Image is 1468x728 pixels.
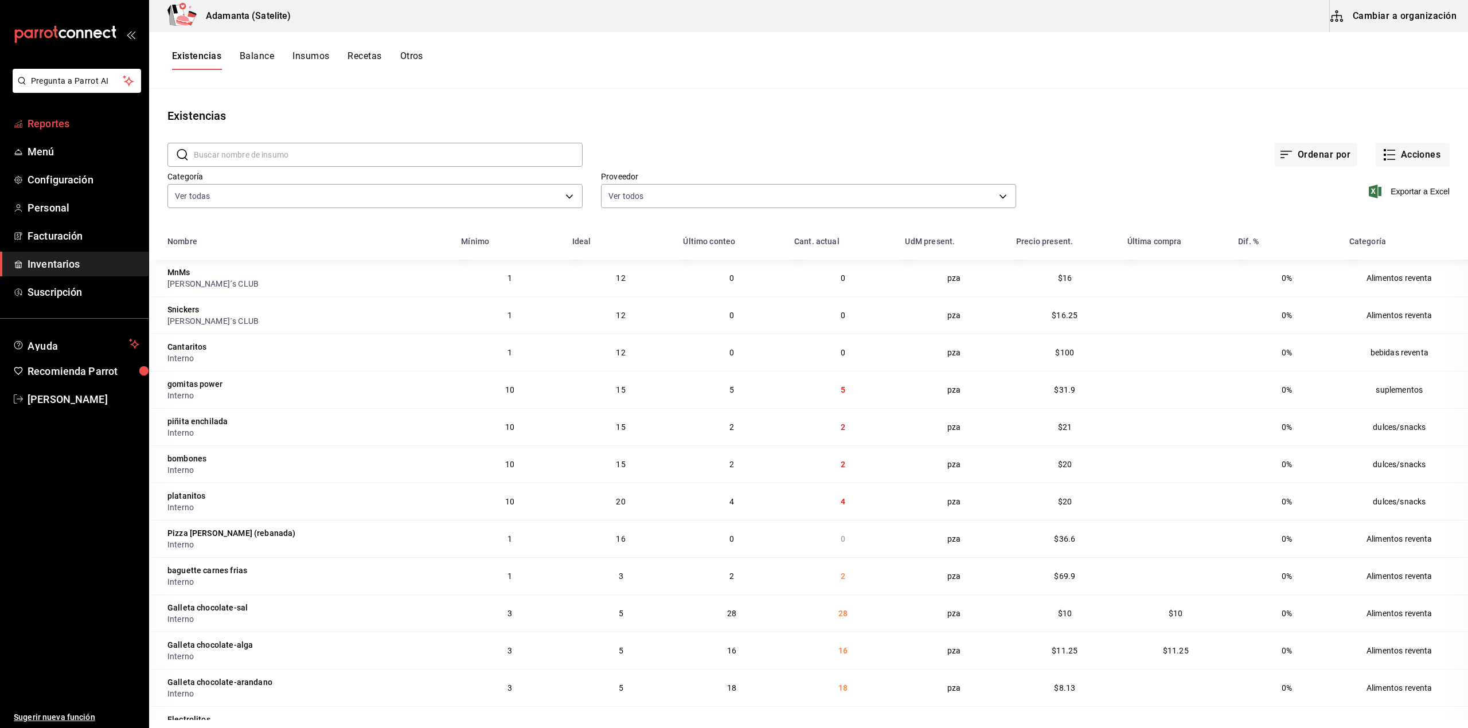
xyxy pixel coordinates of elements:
span: Sugerir nueva función [14,711,139,723]
span: $31.9 [1054,385,1075,394]
span: $69.9 [1054,572,1075,581]
span: [PERSON_NAME] [28,392,139,407]
span: 1 [507,572,512,581]
span: 10 [505,497,514,506]
span: 5 [729,385,734,394]
h3: Adamanta (Satelite) [197,9,291,23]
button: Acciones [1376,143,1450,167]
div: baguette carnes frias [167,565,247,576]
span: 28 [838,609,848,618]
span: Ver todas [175,190,210,202]
span: 16 [838,646,848,655]
td: suplementos [1342,371,1468,408]
span: 0 [841,273,845,283]
span: 3 [507,683,512,692]
div: Ideal [572,237,591,246]
span: 15 [616,385,625,394]
span: $20 [1058,497,1072,506]
td: pza [898,296,1009,334]
a: Pregunta a Parrot AI [8,83,141,95]
span: 0 [729,273,734,283]
td: pza [898,334,1009,371]
span: 15 [616,460,625,469]
span: 0 [729,348,734,357]
span: 0% [1282,273,1292,283]
span: 4 [729,497,734,506]
span: 12 [616,311,625,320]
div: Pizza [PERSON_NAME] (rebanada) [167,527,296,539]
span: 0% [1282,460,1292,469]
span: 1 [507,348,512,357]
span: $16.25 [1052,311,1077,320]
div: bombones [167,453,206,464]
span: 0% [1282,609,1292,618]
span: 10 [505,422,514,432]
span: Facturación [28,228,139,244]
span: $8.13 [1054,683,1075,692]
div: [PERSON_NAME]´s CLUB [167,315,447,327]
span: $100 [1055,348,1074,357]
span: 3 [507,609,512,618]
span: 2 [841,422,845,432]
span: 3 [507,646,512,655]
button: Insumos [292,50,329,70]
td: dulces/snacks [1342,408,1468,445]
div: Interno [167,464,447,476]
span: $21 [1058,422,1072,432]
div: Cantaritos [167,341,207,353]
span: 12 [616,273,625,283]
div: Última compra [1127,237,1182,246]
td: pza [898,260,1009,296]
span: 20 [616,497,625,506]
div: Interno [167,539,447,550]
span: 12 [616,348,625,357]
label: Proveedor [601,173,1016,181]
span: 0 [729,534,734,543]
span: Pregunta a Parrot AI [31,75,123,87]
span: $16 [1058,273,1072,283]
button: Existencias [172,50,221,70]
span: 18 [838,683,848,692]
button: Recetas [348,50,381,70]
span: Ayuda [28,337,124,351]
div: Cant. actual [794,237,840,246]
span: 2 [841,460,845,469]
span: Exportar a Excel [1371,185,1450,198]
td: pza [898,483,1009,520]
td: pza [898,594,1009,632]
span: 0 [841,311,845,320]
span: 3 [619,572,623,581]
div: Precio present. [1016,237,1073,246]
span: 16 [616,534,625,543]
div: Existencias [167,107,226,124]
div: Galleta chocolate-arandano [167,676,272,688]
span: $36.6 [1054,534,1075,543]
div: Dif. % [1238,237,1259,246]
div: Snickers [167,304,199,315]
span: 2 [729,460,734,469]
td: pza [898,371,1009,408]
td: Alimentos reventa [1342,557,1468,594]
span: Menú [28,144,139,159]
div: Interno [167,613,447,625]
div: Interno [167,353,447,364]
div: Categoría [1349,237,1386,246]
div: Electrolitos [167,714,210,725]
td: Alimentos reventa [1342,520,1468,557]
td: Alimentos reventa [1342,594,1468,632]
div: Galleta chocolate-alga [167,639,253,651]
div: Interno [167,651,447,662]
span: Reportes [28,116,139,131]
div: [PERSON_NAME]´s CLUB [167,278,447,289]
td: pza [898,520,1009,557]
button: open_drawer_menu [126,30,135,39]
span: 0% [1282,311,1292,320]
span: 5 [619,609,623,618]
span: 2 [841,572,845,581]
span: 16 [727,646,736,655]
span: 0% [1282,683,1292,692]
div: Nombre [167,237,197,246]
td: Alimentos reventa [1342,669,1468,706]
td: bebidas reventa [1342,334,1468,371]
td: Alimentos reventa [1342,260,1468,296]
